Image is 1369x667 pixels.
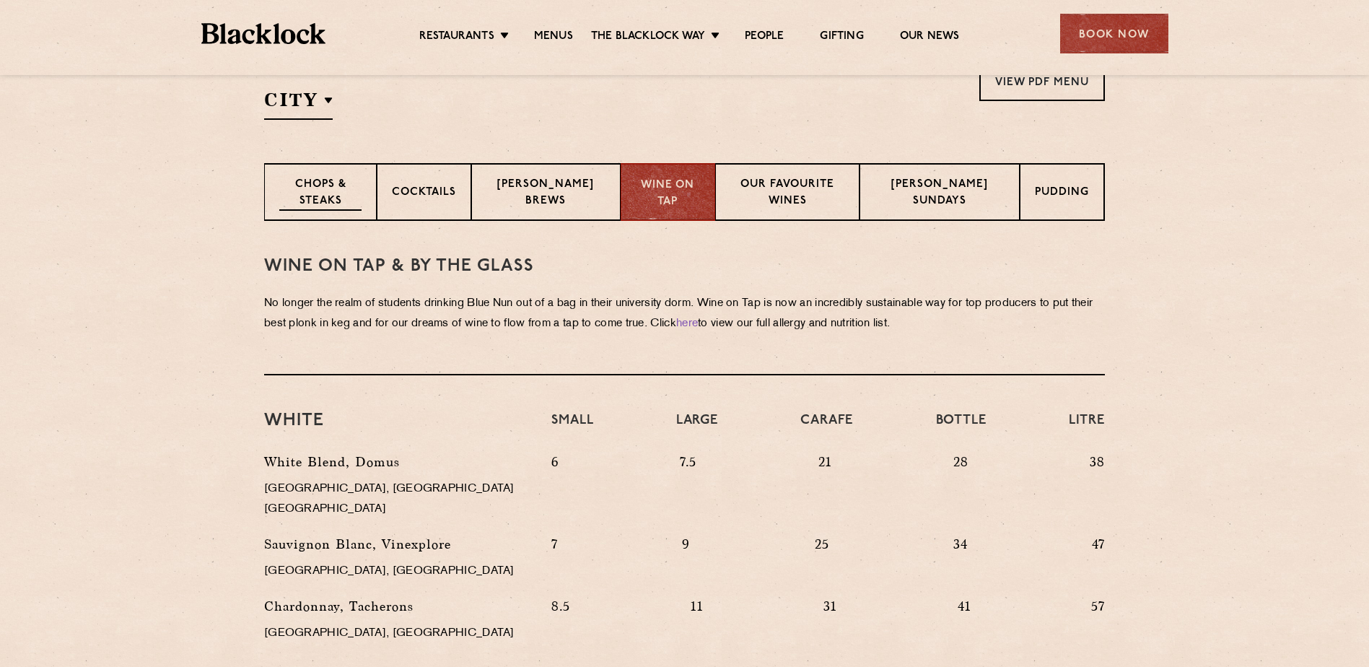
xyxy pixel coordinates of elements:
[676,318,698,329] a: here
[958,596,971,651] p: 41
[1091,596,1105,651] p: 57
[691,596,704,651] p: 11
[279,177,362,211] p: Chops & Steaks
[745,30,784,45] a: People
[551,534,558,589] p: 7
[419,30,494,45] a: Restaurants
[264,596,530,616] p: Chardonnay, Tacherons
[818,452,832,527] p: 21
[953,452,968,527] p: 28
[1060,14,1168,53] div: Book Now
[264,294,1105,334] p: No longer the realm of students drinking Blue Nun out of a bag in their university dorm. Wine on ...
[534,30,573,45] a: Menus
[264,624,530,644] p: [GEOGRAPHIC_DATA], [GEOGRAPHIC_DATA]
[591,30,705,45] a: The Blacklock Way
[551,596,570,651] p: 8.5
[800,411,853,445] h4: Carafe
[979,61,1105,101] a: View PDF Menu
[730,177,844,211] p: Our favourite wines
[392,185,456,203] p: Cocktails
[680,452,696,527] p: 7.5
[900,30,960,45] a: Our News
[936,411,987,445] h4: Bottle
[264,452,530,472] p: White Blend, Domus
[264,257,1105,276] h3: WINE on tap & by the glass
[486,177,605,211] p: [PERSON_NAME] Brews
[875,177,1005,211] p: [PERSON_NAME] Sundays
[264,534,530,554] p: Sauvignon Blanc, Vinexplore
[264,411,530,430] h3: White
[264,562,530,582] p: [GEOGRAPHIC_DATA], [GEOGRAPHIC_DATA]
[551,411,593,445] h4: Small
[953,534,968,589] p: 34
[636,178,701,210] p: Wine on Tap
[551,452,559,527] p: 6
[682,534,690,589] p: 9
[676,411,718,445] h4: Large
[820,30,863,45] a: Gifting
[264,479,530,520] p: [GEOGRAPHIC_DATA], [GEOGRAPHIC_DATA] [GEOGRAPHIC_DATA]
[815,534,829,589] p: 25
[201,23,326,44] img: BL_Textured_Logo-footer-cropped.svg
[264,87,333,120] h2: City
[823,596,837,651] p: 31
[1069,411,1105,445] h4: Litre
[1092,534,1105,589] p: 47
[1035,185,1089,203] p: Pudding
[1090,452,1105,527] p: 38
